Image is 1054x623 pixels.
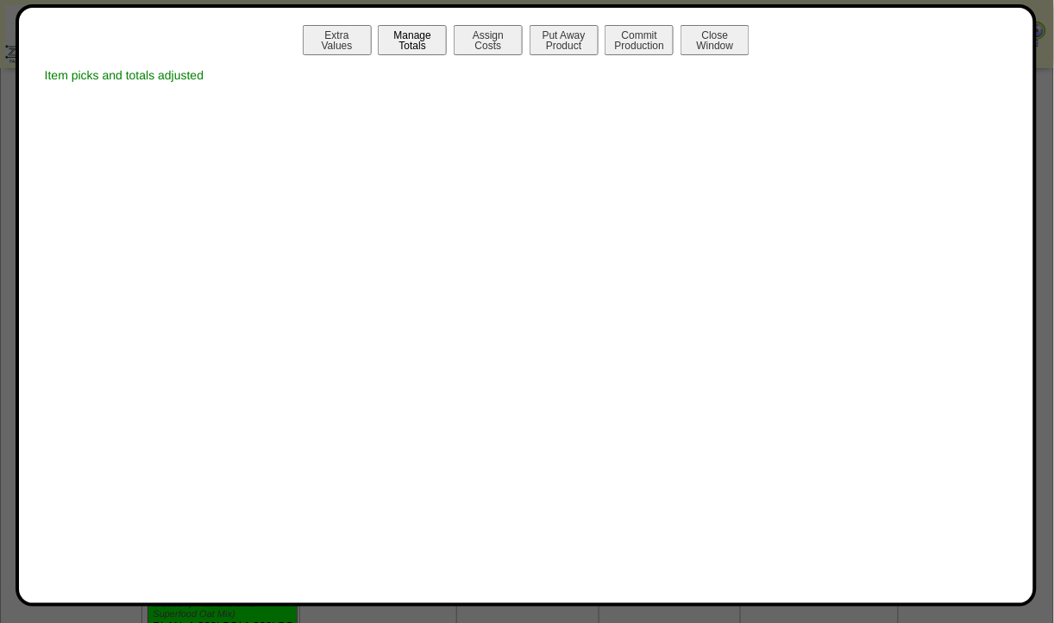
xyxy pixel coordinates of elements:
button: ManageTotals [378,25,447,55]
a: CloseWindow [679,39,751,52]
button: ExtraValues [303,25,372,55]
button: CloseWindow [681,25,750,55]
button: AssignCosts [454,25,523,55]
div: Item picks and totals adjusted [36,60,1016,91]
button: Put AwayProduct [530,25,599,55]
button: CommitProduction [605,25,674,55]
